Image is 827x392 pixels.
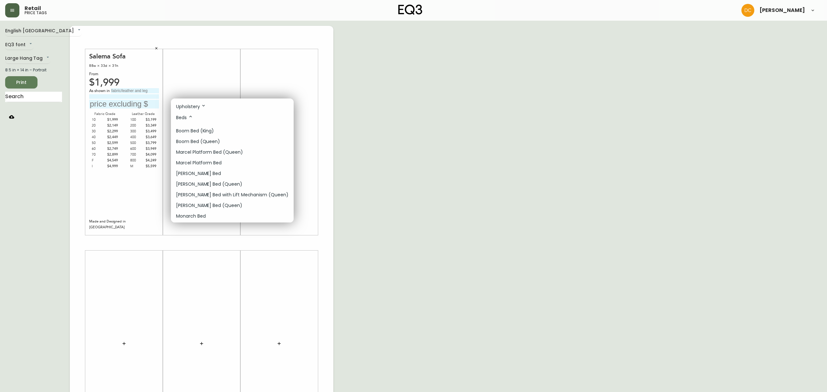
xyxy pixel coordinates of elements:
[176,213,205,220] p: Monarch Bed
[176,103,206,110] p: Upholstery
[176,191,288,198] p: [PERSON_NAME] Bed with Lift Mechanism (Queen)
[176,181,242,188] p: [PERSON_NAME] Bed (Queen)
[176,128,214,134] p: Boom Bed (King)
[176,149,243,156] p: Marcel Platform Bed (Queen)
[176,160,222,166] p: Marcel Platform Bed
[176,138,220,145] p: Boom Bed (Queen)
[176,114,193,121] p: Beds
[176,202,242,209] p: [PERSON_NAME] Bed (Queen)
[176,170,221,177] p: [PERSON_NAME] Bed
